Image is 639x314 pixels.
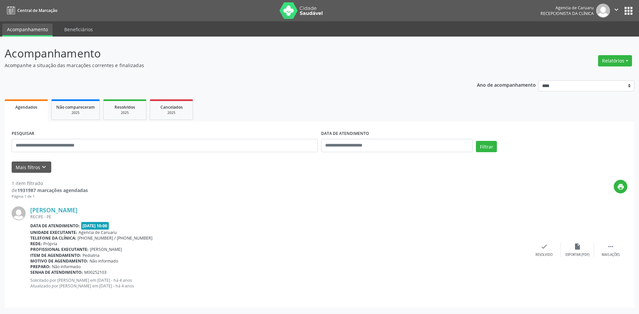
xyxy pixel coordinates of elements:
[12,180,88,187] div: 1 item filtrado
[623,5,634,17] button: apps
[81,222,109,230] span: [DATE] 10:00
[12,161,51,173] button: Mais filtroskeyboard_arrow_down
[540,5,594,11] div: Agencia de Caruaru
[30,269,83,275] b: Senha de atendimento:
[56,110,95,115] div: 2025
[17,8,57,13] span: Central de Marcação
[12,129,34,139] label: PESQUISAR
[108,110,141,115] div: 2025
[596,4,610,18] img: img
[476,141,497,152] button: Filtrar
[84,269,106,275] span: M00252103
[5,62,445,69] p: Acompanhe a situação das marcações correntes e finalizadas
[598,55,632,66] button: Relatórios
[535,253,552,257] div: Resolvido
[30,247,89,252] b: Profissional executante:
[79,230,117,235] span: Agencia de Caruaru
[617,183,624,190] i: print
[155,110,188,115] div: 2025
[90,258,118,264] span: Não informado
[52,264,81,269] span: Não informado
[17,187,88,193] strong: 1931987 marcações agendadas
[56,104,95,110] span: Não compareceram
[30,214,528,220] div: RECIFE - PE
[30,264,51,269] b: Preparo:
[90,247,122,252] span: [PERSON_NAME]
[30,206,78,214] a: [PERSON_NAME]
[607,243,614,250] i: 
[30,253,81,258] b: Item de agendamento:
[610,4,623,18] button: 
[614,180,627,193] button: print
[43,241,57,247] span: Própria
[565,253,589,257] div: Exportar (PDF)
[30,277,528,289] p: Solicitado por [PERSON_NAME] em [DATE] - há 4 anos Atualizado por [PERSON_NAME] em [DATE] - há 4 ...
[40,163,48,171] i: keyboard_arrow_down
[114,104,135,110] span: Resolvidos
[78,235,152,241] span: [PHONE_NUMBER] / [PHONE_NUMBER]
[30,258,88,264] b: Motivo de agendamento:
[2,24,53,37] a: Acompanhamento
[30,230,77,235] b: Unidade executante:
[613,6,620,13] i: 
[477,80,536,89] p: Ano de acompanhamento
[574,243,581,250] i: insert_drive_file
[30,223,80,229] b: Data de atendimento:
[83,253,100,258] span: Pediatria
[160,104,183,110] span: Cancelados
[12,194,88,199] div: Página 1 de 1
[321,129,369,139] label: DATA DE ATENDIMENTO
[15,104,37,110] span: Agendados
[60,24,98,35] a: Beneficiários
[540,11,594,16] span: Recepcionista da clínica
[5,45,445,62] p: Acompanhamento
[5,5,57,16] a: Central de Marcação
[12,187,88,194] div: de
[602,253,620,257] div: Mais ações
[540,243,548,250] i: check
[30,235,76,241] b: Telefone da clínica:
[12,206,26,220] img: img
[30,241,42,247] b: Rede:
